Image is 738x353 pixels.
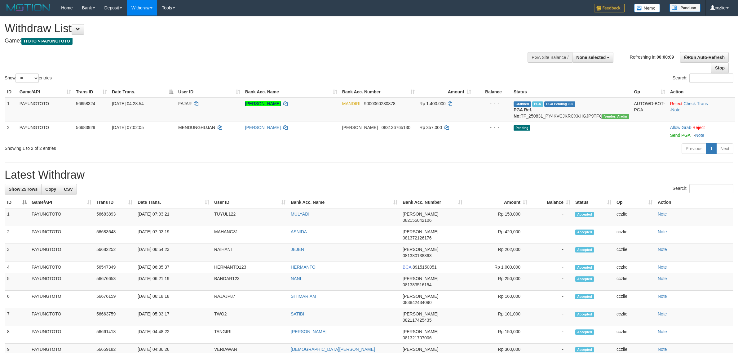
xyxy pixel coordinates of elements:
span: Accepted [575,265,594,270]
span: [PERSON_NAME] [403,247,438,252]
td: PAYUNGTOTO [17,122,73,141]
td: 8 [5,326,29,344]
span: [PERSON_NAME] [403,229,438,234]
span: Copy [45,187,56,192]
a: Note [658,329,667,334]
td: cczlie [614,326,655,344]
span: Rp 1.400.000 [420,101,446,106]
span: CSV [64,187,73,192]
th: Op: activate to sort column ascending [614,197,655,208]
span: FAJAR [178,101,192,106]
span: Pending [514,125,530,131]
th: Bank Acc. Number: activate to sort column ascending [400,197,465,208]
span: Marked by cczlie [532,101,543,107]
td: Rp 420,000 [465,226,530,244]
span: Copy 083842434090 to clipboard [403,300,431,305]
td: Rp 202,000 [465,244,530,261]
th: ID: activate to sort column descending [5,197,29,208]
a: Note [658,311,667,316]
td: HERMANTO123 [212,261,288,273]
td: PAYUNGTOTO [29,208,94,226]
a: SITIMARIAM [291,294,316,299]
input: Search: [689,74,733,83]
td: - [530,308,573,326]
a: 1 [706,143,717,154]
span: [PERSON_NAME] [403,212,438,217]
span: Accepted [575,329,594,335]
span: Accepted [575,312,594,317]
th: Date Trans.: activate to sort column ascending [135,197,212,208]
td: Rp 101,000 [465,308,530,326]
a: Send PGA [670,133,690,138]
a: HERMANTO [291,265,316,270]
td: Rp 1,000,000 [465,261,530,273]
td: · · [668,98,735,122]
span: Copy 8915150051 to clipboard [413,265,437,270]
td: RAIHANI [212,244,288,261]
span: MENDUNGHUJAN [178,125,215,130]
a: NANI [291,276,301,281]
a: [PERSON_NAME] [291,329,326,334]
td: - [530,291,573,308]
td: 56676653 [94,273,135,291]
td: 56683648 [94,226,135,244]
label: Search: [673,74,733,83]
span: Vendor URL: https://payment4.1velocity.biz [602,114,629,119]
td: [DATE] 06:35:37 [135,261,212,273]
th: Balance [474,86,511,98]
th: Balance: activate to sort column ascending [530,197,573,208]
a: Stop [711,63,729,73]
img: Feedback.jpg [594,4,625,12]
img: MOTION_logo.png [5,3,52,12]
th: Op: activate to sort column ascending [632,86,668,98]
a: Check Trans [683,101,708,106]
h4: Game: [5,38,486,44]
td: AUTOWD-BOT-PGA [632,98,668,122]
td: - [530,244,573,261]
td: cczlie [614,308,655,326]
td: TWO2 [212,308,288,326]
td: 1 [5,208,29,226]
td: cczkd [614,261,655,273]
span: None selected [576,55,606,60]
td: [DATE] 06:21:19 [135,273,212,291]
td: PAYUNGTOTO [29,244,94,261]
td: cczlie [614,226,655,244]
th: Bank Acc. Name: activate to sort column ascending [243,86,340,98]
th: Amount: activate to sort column ascending [417,86,474,98]
td: [DATE] 06:18:18 [135,291,212,308]
a: SATIBI [291,311,304,316]
span: Grabbed [514,101,531,107]
td: Rp 150,000 [465,326,530,344]
a: Note [695,133,705,138]
td: Rp 160,000 [465,291,530,308]
select: Showentries [15,74,39,83]
span: Accepted [575,276,594,282]
td: 56682252 [94,244,135,261]
th: Bank Acc. Number: activate to sort column ascending [340,86,417,98]
a: CSV [60,184,77,194]
td: - [530,226,573,244]
td: Rp 150,000 [465,208,530,226]
span: ITOTO > PAYUNGTOTO [21,38,73,45]
span: Copy 081321707006 to clipboard [403,335,431,340]
span: [PERSON_NAME] [403,311,438,316]
strong: 00:00:09 [656,54,674,59]
div: PGA Site Balance / [528,52,572,63]
span: Copy 081380138363 to clipboard [403,253,431,258]
a: MULYADI [291,212,309,217]
td: 7 [5,308,29,326]
span: Copy 081372126176 to clipboard [403,235,431,240]
a: [PERSON_NAME] [245,125,281,130]
td: [DATE] 05:03:17 [135,308,212,326]
td: TUYUL122 [212,208,288,226]
a: Note [658,247,667,252]
input: Search: [689,184,733,193]
span: Copy 082155042106 to clipboard [403,218,431,223]
th: User ID: activate to sort column ascending [176,86,243,98]
td: Rp 250,000 [465,273,530,291]
td: 5 [5,273,29,291]
span: Show 25 rows [9,187,38,192]
a: Copy [41,184,60,194]
td: PAYUNGTOTO [17,98,73,122]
